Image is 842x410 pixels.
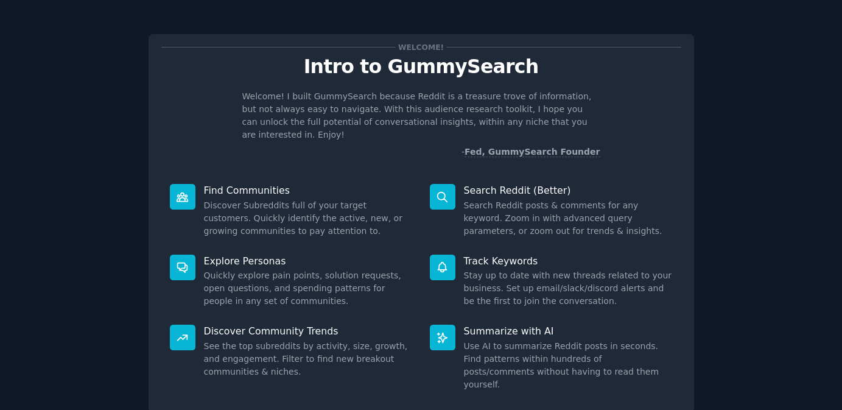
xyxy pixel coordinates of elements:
dd: Quickly explore pain points, solution requests, open questions, and spending patterns for people ... [204,269,413,308]
dd: Discover Subreddits full of your target customers. Quickly identify the active, new, or growing c... [204,199,413,238]
p: Welcome! I built GummySearch because Reddit is a treasure trove of information, but not always ea... [242,90,600,141]
div: - [461,146,600,158]
p: Explore Personas [204,255,413,267]
span: Welcome! [396,41,446,54]
p: Search Reddit (Better) [464,184,673,197]
dd: Use AI to summarize Reddit posts in seconds. Find patterns within hundreds of posts/comments with... [464,340,673,391]
p: Track Keywords [464,255,673,267]
dd: See the top subreddits by activity, size, growth, and engagement. Filter to find new breakout com... [204,340,413,378]
dd: Search Reddit posts & comments for any keyword. Zoom in with advanced query parameters, or zoom o... [464,199,673,238]
p: Intro to GummySearch [161,56,681,77]
p: Find Communities [204,184,413,197]
p: Summarize with AI [464,325,673,338]
p: Discover Community Trends [204,325,413,338]
a: Fed, GummySearch Founder [465,147,600,157]
dd: Stay up to date with new threads related to your business. Set up email/slack/discord alerts and ... [464,269,673,308]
